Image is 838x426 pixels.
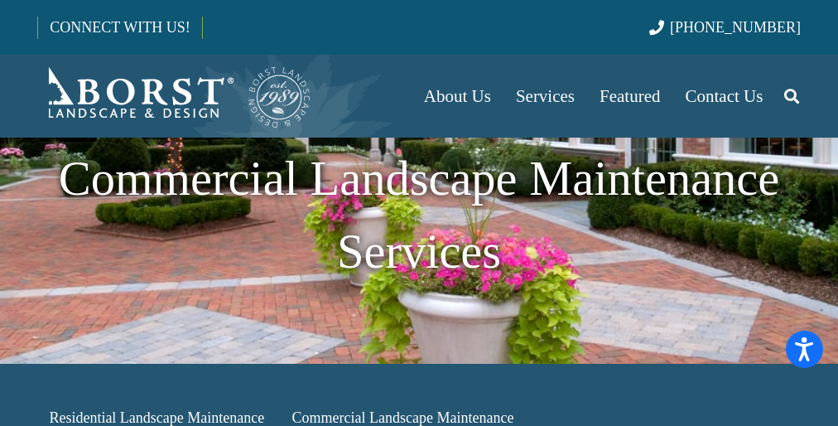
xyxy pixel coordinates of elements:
[775,75,808,117] a: Search
[38,7,201,47] a: CONNECT WITH US!
[686,86,763,106] span: Contact Us
[673,55,776,138] a: Contact Us
[37,63,312,129] a: Borst-Logo
[670,19,801,36] span: [PHONE_NUMBER]
[503,55,587,138] a: Services
[587,55,672,138] a: Featured
[649,19,801,36] a: [PHONE_NUMBER]
[412,55,503,138] a: About Us
[516,86,575,106] span: Services
[37,143,801,288] h1: Commercial Landscape Maintenance Services
[600,86,660,106] span: Featured
[424,86,491,106] span: About Us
